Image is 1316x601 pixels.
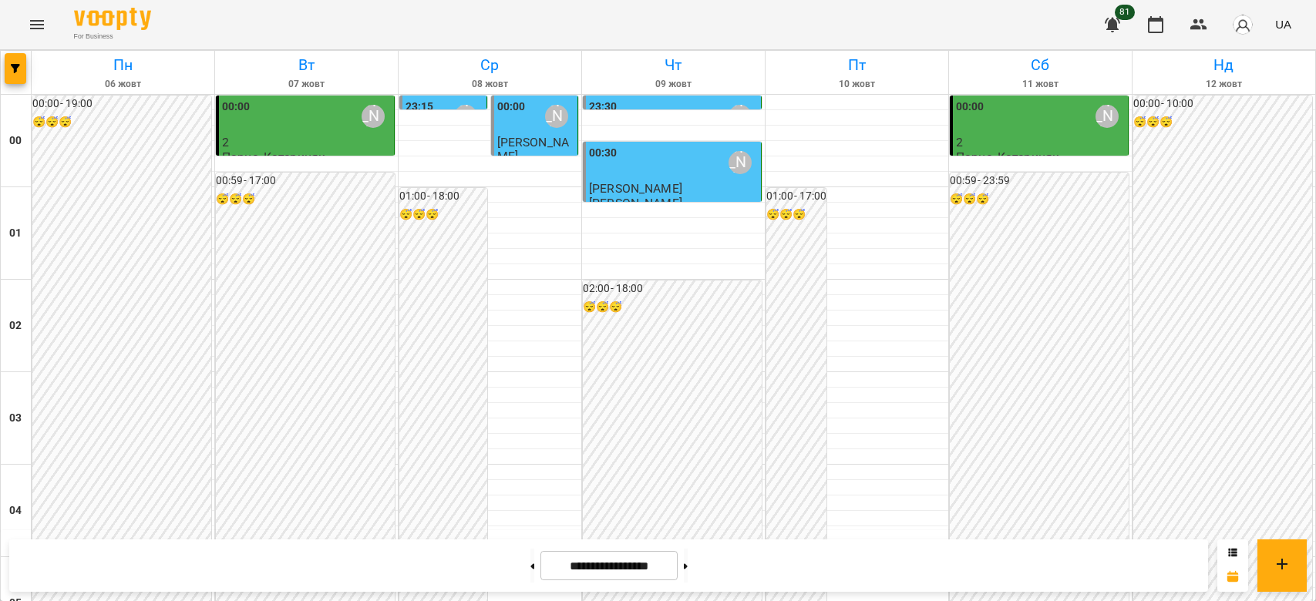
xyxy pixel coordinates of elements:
[584,53,762,77] h6: Чт
[1115,5,1135,20] span: 81
[1096,105,1119,128] div: Олійник Валентин
[497,135,569,163] span: [PERSON_NAME]
[729,105,752,128] div: Олійник Валентин
[956,99,984,116] label: 00:00
[729,151,752,174] div: Олійник Валентин
[9,410,22,427] h6: 03
[216,173,395,190] h6: 00:59 - 17:00
[217,77,395,92] h6: 07 жовт
[9,225,22,242] h6: 01
[589,196,682,210] p: [PERSON_NAME]
[401,53,579,77] h6: Ср
[9,133,22,149] h6: 00
[1269,10,1297,39] button: UA
[497,99,526,116] label: 00:00
[34,53,212,77] h6: Пн
[950,191,1129,208] h6: 😴😴😴
[399,206,487,223] h6: 😴😴😴
[9,317,22,334] h6: 02
[956,150,1059,163] p: Парне_Катериняк
[589,145,618,162] label: 00:30
[399,188,487,205] h6: 01:00 - 18:00
[584,77,762,92] h6: 09 жовт
[1232,14,1254,35] img: avatar_s.png
[545,105,568,128] div: Олійник Валентин
[1135,53,1313,77] h6: Нд
[766,188,826,205] h6: 01:00 - 17:00
[19,6,56,43] button: Menu
[589,181,682,196] span: [PERSON_NAME]
[74,8,151,30] img: Voopty Logo
[222,99,251,116] label: 00:00
[222,150,325,163] p: Парне_Катериняк
[766,206,826,223] h6: 😴😴😴
[768,77,946,92] h6: 10 жовт
[589,99,618,116] label: 23:30
[583,299,762,316] h6: 😴😴😴
[951,77,1129,92] h6: 11 жовт
[401,77,579,92] h6: 08 жовт
[583,280,762,297] h6: 02:00 - 18:00
[1135,77,1313,92] h6: 12 жовт
[32,96,211,112] h6: 00:00 - 19:00
[74,32,151,42] span: For Business
[222,136,391,149] p: 2
[454,105,477,128] div: Олійник Валентин
[768,53,946,77] h6: Пт
[362,105,385,128] div: Олійник Валентин
[1133,114,1312,131] h6: 😴😴😴
[950,173,1129,190] h6: 00:59 - 23:59
[9,502,22,519] h6: 04
[951,53,1129,77] h6: Сб
[217,53,395,77] h6: Вт
[1275,16,1291,32] span: UA
[406,99,434,116] label: 23:15
[216,191,395,208] h6: 😴😴😴
[34,77,212,92] h6: 06 жовт
[956,136,1125,149] p: 2
[1133,96,1312,112] h6: 00:00 - 10:00
[32,114,211,131] h6: 😴😴😴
